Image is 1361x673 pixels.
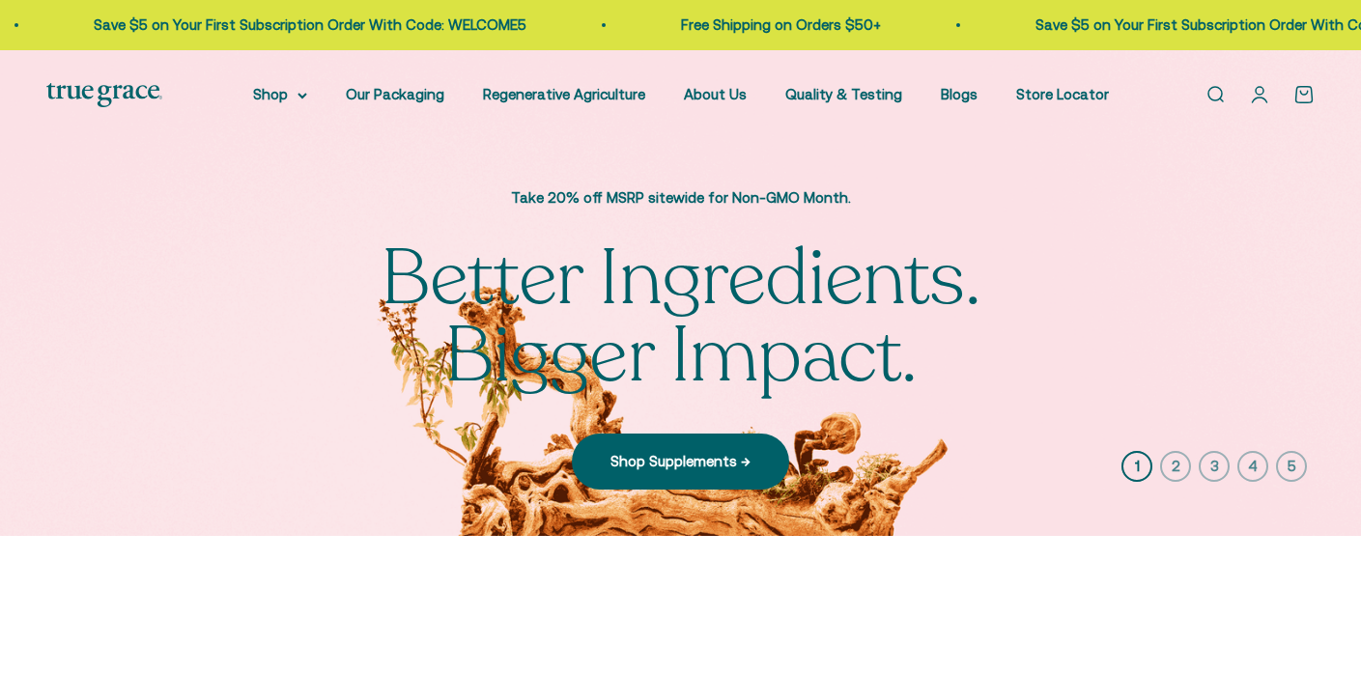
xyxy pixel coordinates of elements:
button: 5 [1276,451,1307,482]
a: Shop Supplements → [572,434,789,490]
p: Save $5 on Your First Subscription Order With Code: WELCOME5 [44,14,477,37]
a: About Us [684,86,747,102]
button: 3 [1199,451,1230,482]
a: Blogs [941,86,978,102]
button: 2 [1160,451,1191,482]
a: Store Locator [1016,86,1109,102]
split-lines: Better Ingredients. Bigger Impact. [381,226,980,408]
button: 1 [1121,451,1152,482]
a: Our Packaging [346,86,444,102]
a: Free Shipping on Orders $50+ [632,16,832,33]
summary: Shop [253,83,307,106]
p: Take 20% off MSRP sitewide for Non-GMO Month. [362,186,1000,210]
a: Quality & Testing [785,86,902,102]
button: 4 [1237,451,1268,482]
a: Regenerative Agriculture [483,86,645,102]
